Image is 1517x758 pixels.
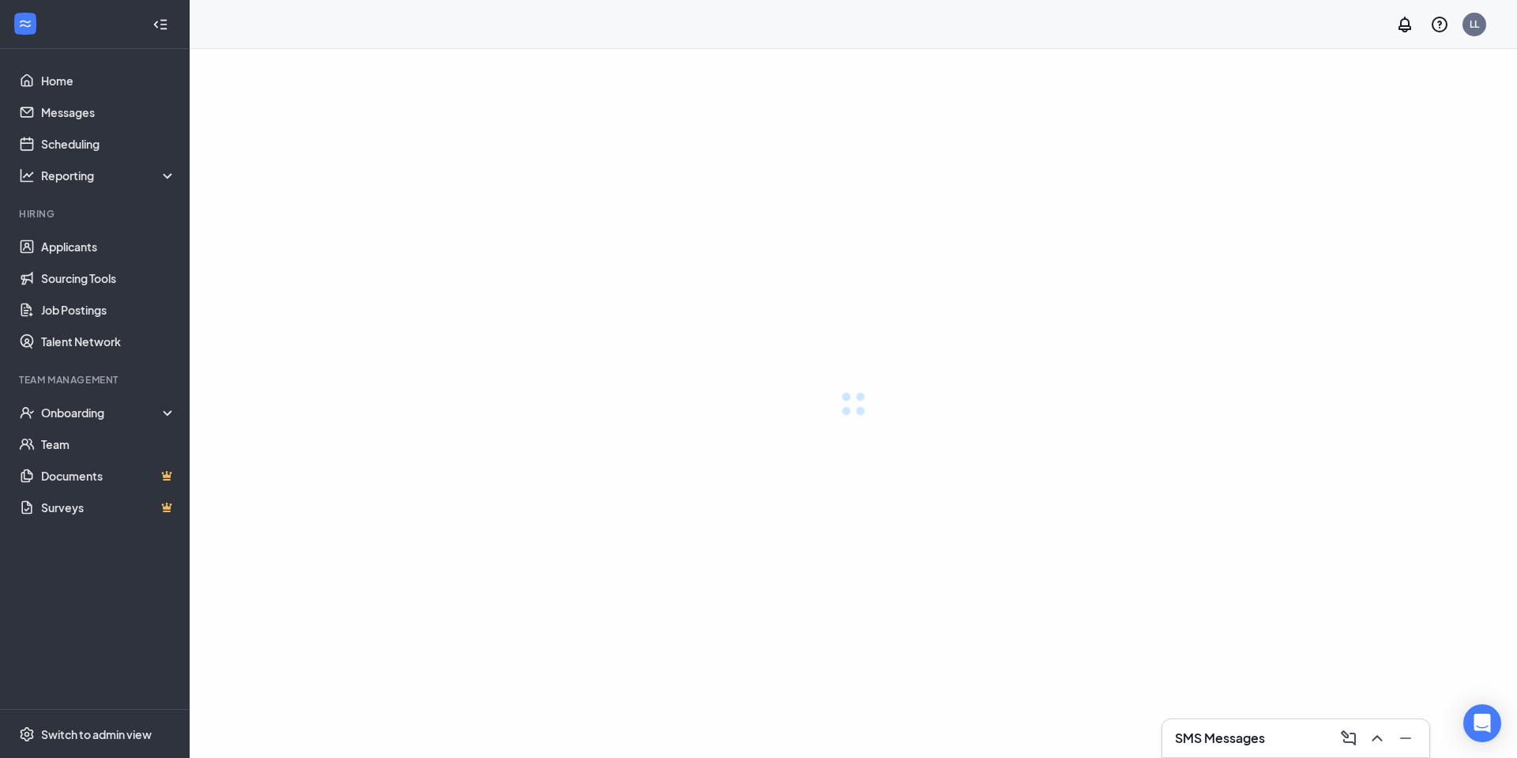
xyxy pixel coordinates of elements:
svg: ChevronUp [1368,729,1387,748]
a: Applicants [41,231,176,262]
a: Job Postings [41,294,176,326]
div: Onboarding [41,405,177,420]
svg: ComposeMessage [1339,729,1358,748]
h3: SMS Messages [1175,730,1265,747]
a: DocumentsCrown [41,460,176,492]
svg: UserCheck [19,405,35,420]
svg: Minimize [1396,729,1415,748]
div: Open Intercom Messenger [1463,704,1501,742]
svg: Analysis [19,168,35,183]
a: Sourcing Tools [41,262,176,294]
div: Switch to admin view [41,726,152,742]
a: SurveysCrown [41,492,176,523]
svg: Notifications [1395,15,1414,34]
svg: Collapse [152,17,168,32]
svg: WorkstreamLogo [17,16,33,32]
button: ComposeMessage [1334,726,1360,751]
div: Hiring [19,207,173,221]
a: Messages [41,96,176,128]
div: Team Management [19,373,173,387]
div: Reporting [41,168,177,183]
svg: Settings [19,726,35,742]
a: Team [41,428,176,460]
div: LL [1470,17,1479,31]
a: Talent Network [41,326,176,357]
button: ChevronUp [1363,726,1388,751]
button: Minimize [1391,726,1417,751]
a: Scheduling [41,128,176,160]
a: Home [41,65,176,96]
svg: QuestionInfo [1430,15,1449,34]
